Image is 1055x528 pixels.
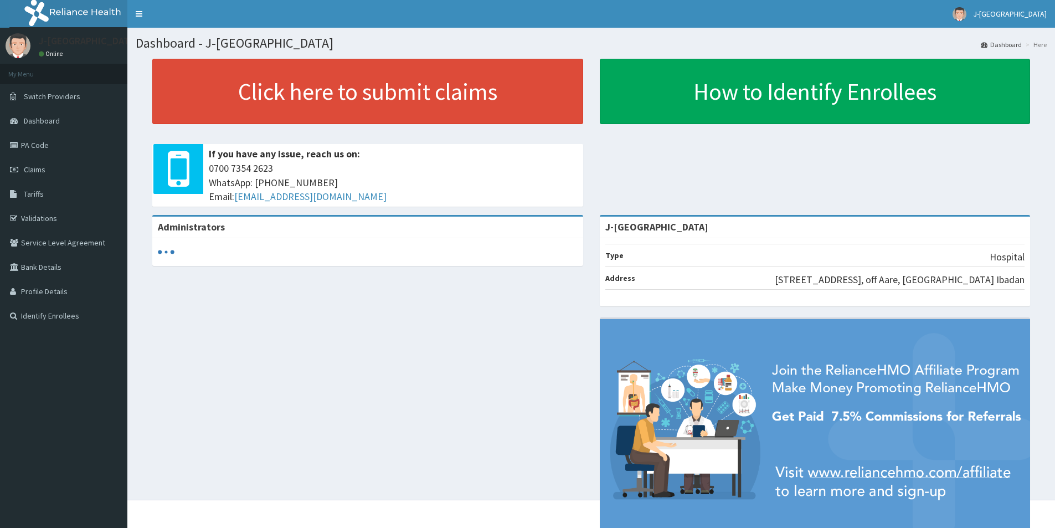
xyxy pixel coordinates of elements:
span: 0700 7354 2623 WhatsApp: [PHONE_NUMBER] Email: [209,161,578,204]
b: Type [605,250,624,260]
span: Claims [24,165,45,175]
img: User Image [953,7,966,21]
svg: audio-loading [158,244,174,260]
b: If you have any issue, reach us on: [209,147,360,160]
b: Address [605,273,635,283]
span: Switch Providers [24,91,80,101]
p: Hospital [990,250,1025,264]
p: [STREET_ADDRESS], off Aare, [GEOGRAPHIC_DATA] Ibadan [775,273,1025,287]
span: Dashboard [24,116,60,126]
span: Tariffs [24,189,44,199]
span: J-[GEOGRAPHIC_DATA] [973,9,1047,19]
a: Dashboard [981,40,1022,49]
h1: Dashboard - J-[GEOGRAPHIC_DATA] [136,36,1047,50]
strong: J-[GEOGRAPHIC_DATA] [605,221,708,233]
li: Here [1023,40,1047,49]
a: Online [39,50,65,58]
a: How to Identify Enrollees [600,59,1031,124]
a: [EMAIL_ADDRESS][DOMAIN_NAME] [234,190,387,203]
b: Administrators [158,221,225,233]
p: J-[GEOGRAPHIC_DATA] [39,36,138,46]
a: Click here to submit claims [152,59,583,124]
img: User Image [6,33,30,58]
